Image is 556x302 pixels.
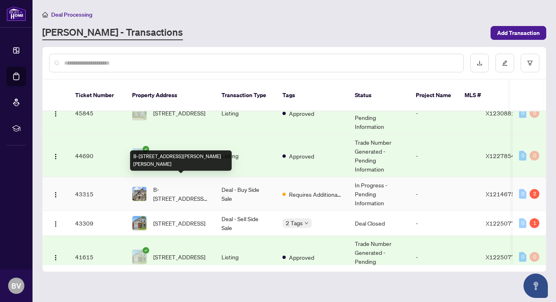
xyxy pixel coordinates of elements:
[143,146,149,152] span: check-circle
[530,151,539,161] div: 0
[69,135,126,177] td: 44690
[52,221,59,227] img: Logo
[52,191,59,198] img: Logo
[497,26,540,39] span: Add Transaction
[153,109,205,117] span: [STREET_ADDRESS]
[491,26,546,40] button: Add Transaction
[348,80,409,111] th: Status
[409,92,479,135] td: -
[153,219,205,228] span: [STREET_ADDRESS]
[530,252,539,262] div: 0
[289,109,314,118] span: Approved
[132,216,146,230] img: thumbnail-img
[153,185,208,203] span: B-[STREET_ADDRESS][PERSON_NAME][PERSON_NAME]
[289,190,342,199] span: Requires Additional Docs
[527,60,533,66] span: filter
[519,252,526,262] div: 0
[52,111,59,117] img: Logo
[348,177,409,211] td: In Progress - Pending Information
[132,187,146,201] img: thumbnail-img
[132,106,146,120] img: thumbnail-img
[276,80,348,111] th: Tags
[42,26,183,40] a: [PERSON_NAME] - Transactions
[486,190,519,198] span: X12146753
[132,250,146,264] img: thumbnail-img
[409,236,479,278] td: -
[348,135,409,177] td: Trade Number Generated - Pending Information
[519,189,526,199] div: 0
[486,109,519,117] span: X12308814
[502,60,508,66] span: edit
[486,152,519,159] span: X12278548
[289,253,314,262] span: Approved
[519,108,526,118] div: 0
[519,151,526,161] div: 0
[348,92,409,135] td: Trade Number Generated - Pending Information
[126,80,215,111] th: Property Address
[215,80,276,111] th: Transaction Type
[530,108,539,118] div: 0
[69,92,126,135] td: 45845
[42,12,48,17] span: home
[69,236,126,278] td: 41615
[51,11,92,18] span: Deal Processing
[52,153,59,160] img: Logo
[153,252,205,261] span: [STREET_ADDRESS]
[49,250,62,263] button: Logo
[215,211,276,236] td: Deal - Sell Side Sale
[215,135,276,177] td: Listing
[519,218,526,228] div: 0
[69,211,126,236] td: 43309
[49,187,62,200] button: Logo
[348,211,409,236] td: Deal Closed
[69,80,126,111] th: Ticket Number
[523,274,548,298] button: Open asap
[7,6,26,21] img: logo
[409,177,479,211] td: -
[289,152,314,161] span: Approved
[458,80,507,111] th: MLS #
[530,218,539,228] div: 1
[49,149,62,162] button: Logo
[470,54,489,72] button: download
[130,150,232,171] div: B-[STREET_ADDRESS][PERSON_NAME][PERSON_NAME]
[69,177,126,211] td: 43315
[215,177,276,211] td: Deal - Buy Side Sale
[286,218,303,228] span: 2 Tags
[304,221,308,225] span: down
[486,219,519,227] span: X12250779
[132,149,146,163] img: thumbnail-img
[11,280,21,291] span: BV
[409,80,458,111] th: Project Name
[530,189,539,199] div: 2
[49,217,62,230] button: Logo
[49,106,62,119] button: Logo
[495,54,514,72] button: edit
[143,247,149,254] span: check-circle
[477,60,482,66] span: download
[486,253,519,261] span: X12250779
[521,54,539,72] button: filter
[348,236,409,278] td: Trade Number Generated - Pending Information
[215,236,276,278] td: Listing
[215,92,276,135] td: Listing
[409,211,479,236] td: -
[52,254,59,261] img: Logo
[409,135,479,177] td: -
